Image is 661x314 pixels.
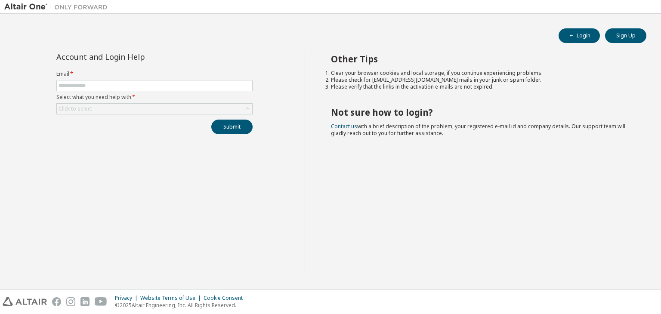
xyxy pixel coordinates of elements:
div: Privacy [115,295,140,302]
a: Contact us [331,123,357,130]
label: Select what you need help with [56,94,253,101]
p: © 2025 Altair Engineering, Inc. All Rights Reserved. [115,302,248,309]
div: Website Terms of Use [140,295,204,302]
h2: Other Tips [331,53,631,65]
li: Clear your browser cookies and local storage, if you continue experiencing problems. [331,70,631,77]
span: with a brief description of the problem, your registered e-mail id and company details. Our suppo... [331,123,625,137]
img: linkedin.svg [80,297,90,306]
img: instagram.svg [66,297,75,306]
img: altair_logo.svg [3,297,47,306]
button: Submit [211,120,253,134]
label: Email [56,71,253,77]
div: Cookie Consent [204,295,248,302]
img: Altair One [4,3,112,11]
img: facebook.svg [52,297,61,306]
div: Click to select [57,104,252,114]
li: Please verify that the links in the activation e-mails are not expired. [331,83,631,90]
img: youtube.svg [95,297,107,306]
button: Sign Up [605,28,646,43]
div: Click to select [59,105,92,112]
li: Please check for [EMAIL_ADDRESS][DOMAIN_NAME] mails in your junk or spam folder. [331,77,631,83]
div: Account and Login Help [56,53,213,60]
button: Login [559,28,600,43]
h2: Not sure how to login? [331,107,631,118]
